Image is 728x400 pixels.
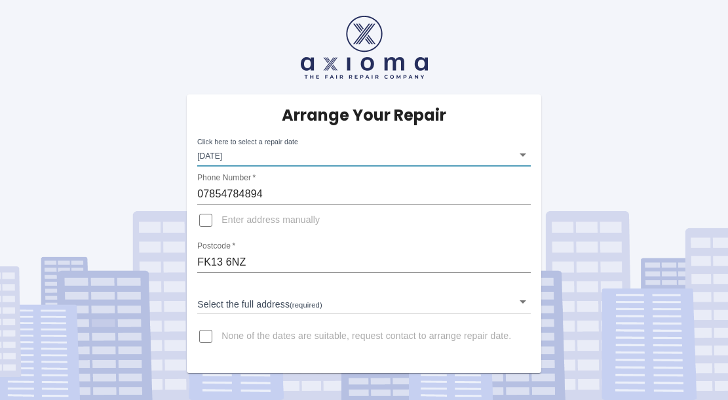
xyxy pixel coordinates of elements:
[221,330,511,343] span: None of the dates are suitable, request contact to arrange repair date.
[282,105,446,126] h5: Arrange Your Repair
[197,172,256,184] label: Phone Number
[301,16,428,79] img: axioma
[221,214,320,227] span: Enter address manually
[197,137,298,147] label: Click here to select a repair date
[197,143,531,167] div: [DATE]
[197,241,235,252] label: Postcode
